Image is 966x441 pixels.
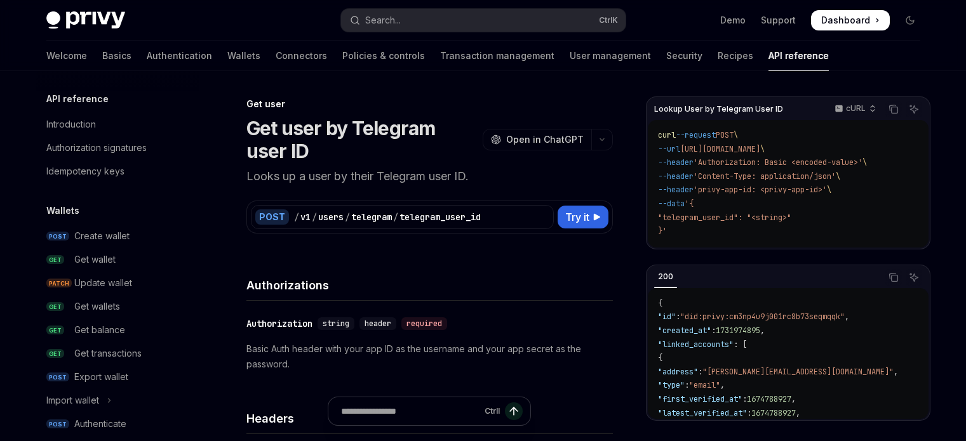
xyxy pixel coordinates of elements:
a: Security [666,41,702,71]
a: Introduction [36,113,199,136]
span: 'privy-app-id: <privy-app-id>' [694,185,827,195]
div: / [345,211,350,223]
span: --header [658,185,694,195]
div: telegram_user_id [399,211,481,223]
div: Get wallet [74,252,116,267]
a: POSTAuthenticate [36,412,199,435]
span: '{ [685,199,694,209]
a: Authorization signatures [36,136,199,159]
div: Get wallets [74,299,120,314]
a: Welcome [46,41,87,71]
a: Support [761,14,796,27]
a: PATCHUpdate wallet [36,272,199,294]
a: Idempotency keys [36,160,199,183]
span: GET [46,326,64,335]
h5: Wallets [46,203,79,218]
img: dark logo [46,11,125,29]
h4: Authorizations [246,277,613,294]
p: cURL [846,103,866,114]
span: --header [658,157,694,168]
span: header [365,319,391,329]
div: Authorization signatures [46,140,147,155]
div: Export wallet [74,369,128,385]
div: Create wallet [74,228,130,244]
button: Try it [558,206,608,228]
a: Demo [720,14,746,27]
button: Copy the contents from the code block [885,269,902,286]
a: Connectors [276,41,327,71]
span: "telegram_user_id": "<string>" [658,213,791,223]
span: GET [46,255,64,265]
span: "address" [658,367,698,377]
span: POST [46,419,69,429]
div: POST [255,209,289,225]
span: 1731974895 [716,326,760,336]
button: Open search [341,9,626,32]
a: POSTExport wallet [36,365,199,388]
a: Wallets [227,41,260,71]
span: "id" [658,312,676,322]
div: 200 [654,269,677,284]
span: \ [827,185,831,195]
span: POST [716,130,734,140]
span: \ [862,157,867,168]
span: : [747,408,751,418]
span: --request [676,130,716,140]
a: GETGet balance [36,319,199,341]
button: Open in ChatGPT [483,129,591,150]
span: : [ [734,339,747,350]
span: 'Content-Type: application/json' [694,171,836,181]
span: POST [46,372,69,382]
span: Dashboard [821,14,870,27]
div: users [318,211,344,223]
div: Idempotency keys [46,164,124,179]
span: curl [658,130,676,140]
span: { [658,353,662,363]
span: Ctrl K [599,15,618,25]
div: telegram [351,211,392,223]
span: "created_at" [658,326,711,336]
span: [URL][DOMAIN_NAME] [680,144,760,154]
span: , [720,380,725,390]
span: POST [46,232,69,241]
div: / [393,211,398,223]
span: : [711,326,716,336]
div: Search... [365,13,401,28]
span: "[PERSON_NAME][EMAIL_ADDRESS][DOMAIN_NAME]" [702,367,894,377]
span: "did:privy:cm3np4u9j001rc8b73seqmqqk" [680,312,845,322]
div: required [401,317,447,330]
div: Get balance [74,322,125,338]
div: / [312,211,317,223]
span: "linked_accounts" [658,339,734,350]
a: POSTCreate wallet [36,225,199,247]
span: , [791,394,796,404]
button: Toggle dark mode [900,10,920,30]
span: 1674788927 [751,408,796,418]
a: Policies & controls [342,41,425,71]
a: User management [570,41,651,71]
button: Ask AI [906,269,922,286]
span: Lookup User by Telegram User ID [654,104,783,114]
span: }' [658,226,667,236]
button: Toggle Import wallet section [36,389,199,412]
p: Basic Auth header with your app ID as the username and your app secret as the password. [246,341,613,372]
span: --data [658,199,685,209]
span: : [685,380,689,390]
span: , [796,408,800,418]
span: 1674788927 [747,394,791,404]
h1: Get user by Telegram user ID [246,117,478,162]
button: Send message [505,402,523,420]
div: Update wallet [74,275,132,291]
span: 'Authorization: Basic <encoded-value>' [694,157,862,168]
span: string [323,319,349,329]
span: \ [760,144,765,154]
button: cURL [828,98,882,120]
span: "latest_verified_at" [658,408,747,418]
span: : [698,367,702,377]
input: Ask a question... [341,397,480,425]
span: --header [658,171,694,181]
div: Authenticate [74,416,126,431]
span: Open in ChatGPT [506,133,584,146]
div: Authorization [246,317,312,330]
div: Introduction [46,117,96,132]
